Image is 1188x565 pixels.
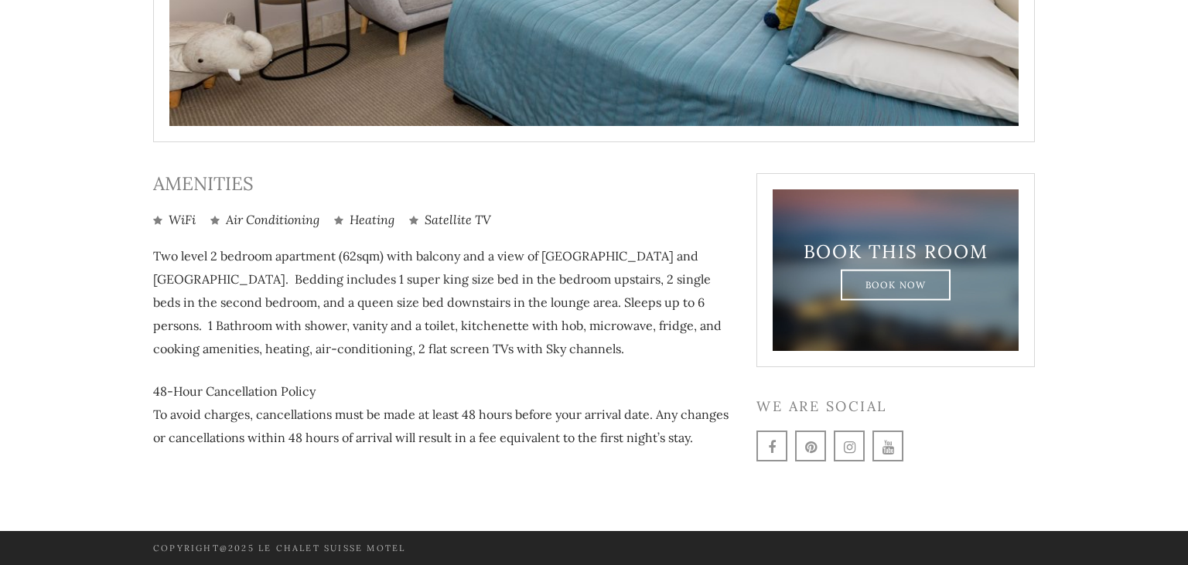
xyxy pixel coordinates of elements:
li: Heating [334,211,394,229]
li: Air Conditioning [210,211,319,229]
p: 48-Hour Cancellation Policy To avoid charges, cancellations must be made at least 48 hours before... [153,380,733,449]
h3: We are social [756,398,1035,415]
h3: Amenities [153,173,733,196]
a: Book Now [841,269,951,300]
p: Copyright@2025 Le Chalet suisse Motel [153,540,582,556]
li: WiFi [153,211,196,229]
p: Two level 2 bedroom apartment (62sqm) with balcony and a view of [GEOGRAPHIC_DATA] and [GEOGRAPHI... [153,244,733,360]
h3: Book This Room [800,240,992,263]
li: Satellite TV [409,211,491,229]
